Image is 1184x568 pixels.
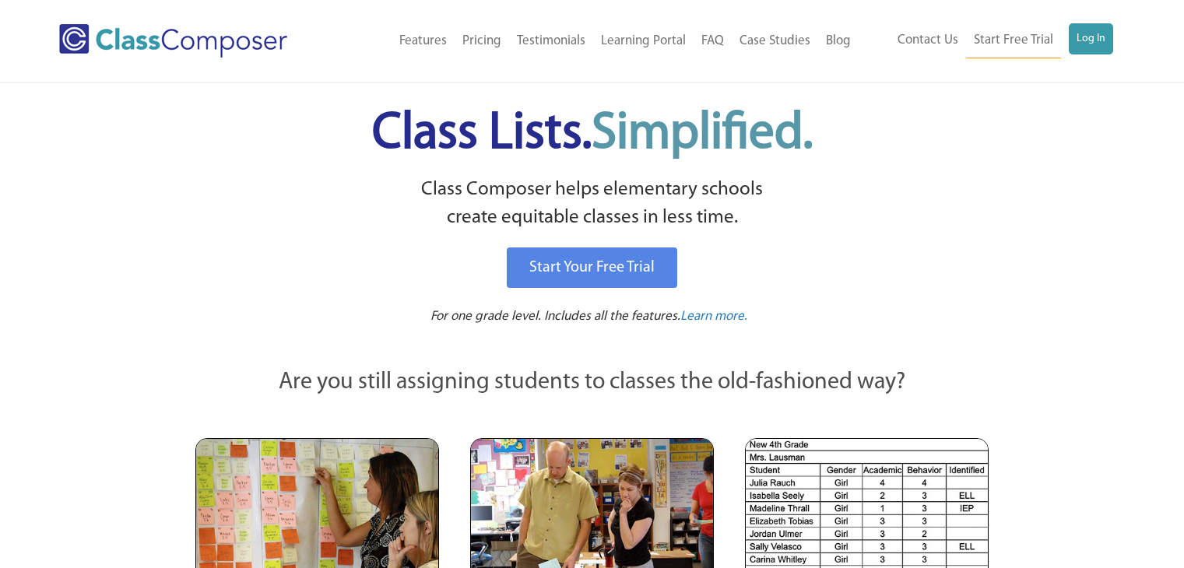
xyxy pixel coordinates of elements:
[859,23,1113,58] nav: Header Menu
[1069,23,1113,54] a: Log In
[59,24,287,58] img: Class Composer
[195,366,989,400] p: Are you still assigning students to classes the old-fashioned way?
[509,24,593,58] a: Testimonials
[966,23,1061,58] a: Start Free Trial
[694,24,732,58] a: FAQ
[732,24,818,58] a: Case Studies
[818,24,859,58] a: Blog
[455,24,509,58] a: Pricing
[430,310,680,323] span: For one grade level. Includes all the features.
[193,176,992,233] p: Class Composer helps elementary schools create equitable classes in less time.
[372,109,813,160] span: Class Lists.
[680,310,747,323] span: Learn more.
[507,247,677,288] a: Start Your Free Trial
[680,307,747,327] a: Learn more.
[592,109,813,160] span: Simplified.
[392,24,455,58] a: Features
[890,23,966,58] a: Contact Us
[337,24,858,58] nav: Header Menu
[593,24,694,58] a: Learning Portal
[529,260,655,275] span: Start Your Free Trial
